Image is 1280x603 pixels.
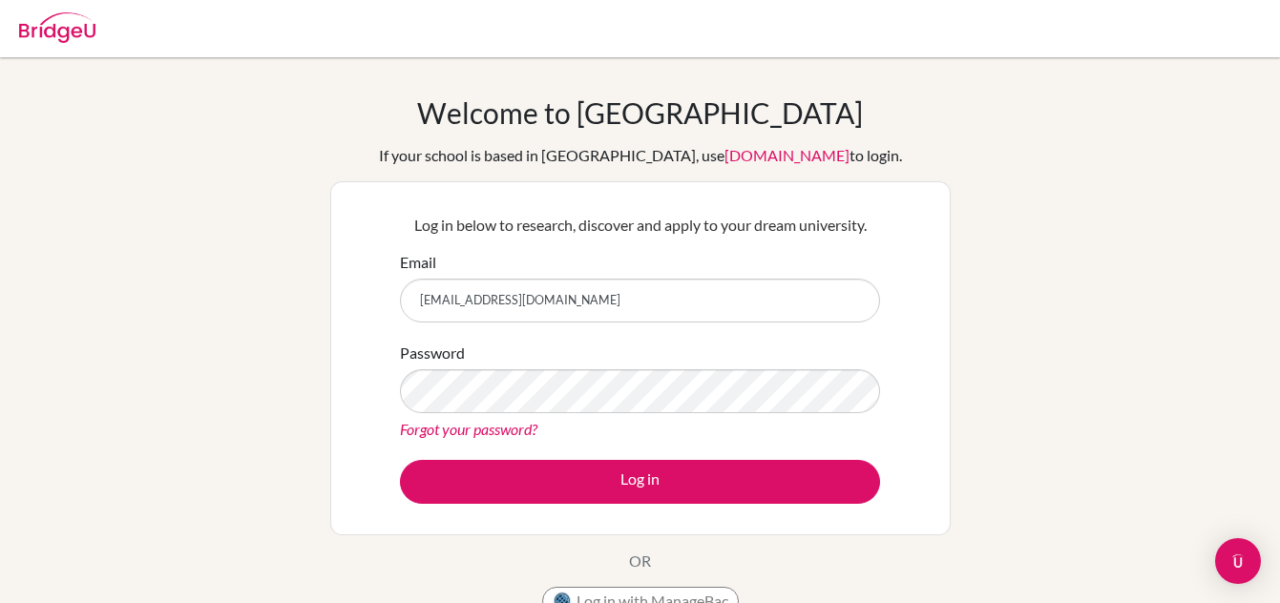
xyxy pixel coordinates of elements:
p: Log in below to research, discover and apply to your dream university. [400,214,880,237]
a: Forgot your password? [400,420,537,438]
p: OR [629,550,651,572]
a: [DOMAIN_NAME] [724,146,850,164]
h1: Welcome to [GEOGRAPHIC_DATA] [417,95,863,130]
label: Email [400,251,436,274]
button: Log in [400,460,880,504]
label: Password [400,342,465,364]
div: If your school is based in [GEOGRAPHIC_DATA], use to login. [379,144,902,167]
img: Bridge-U [19,12,95,43]
div: Open Intercom Messenger [1215,538,1261,584]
